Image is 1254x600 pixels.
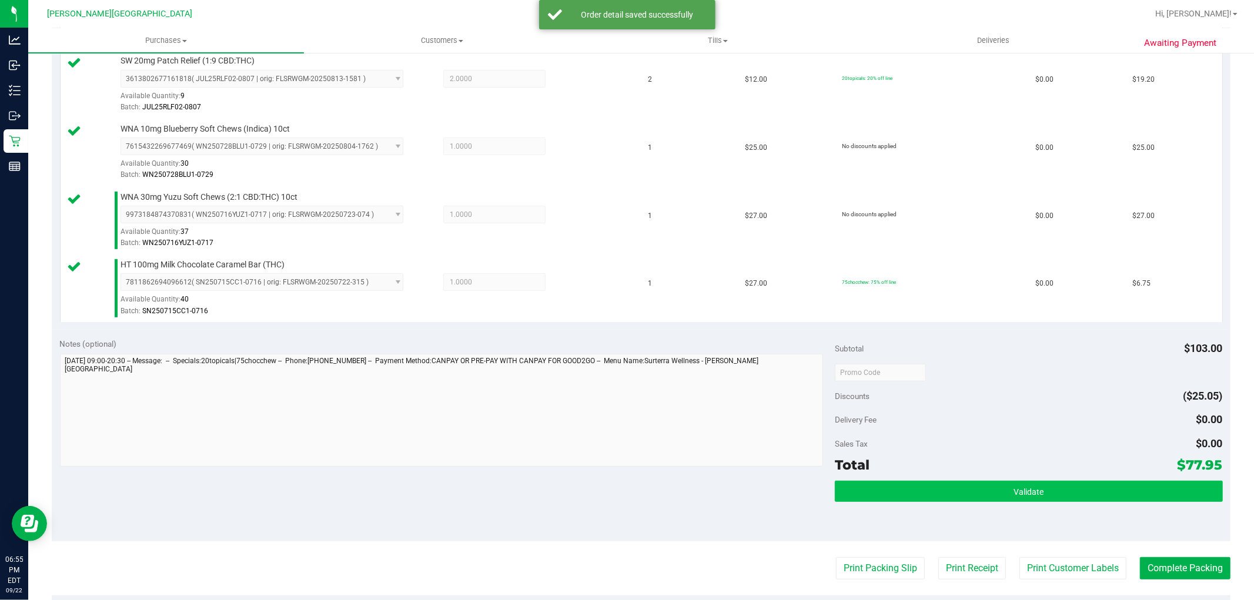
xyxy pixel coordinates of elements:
span: Total [835,457,870,473]
span: $0.00 [1035,278,1054,289]
span: $27.00 [745,278,767,289]
span: WN250728BLU1-0729 [142,170,213,179]
span: Batch: [121,307,141,315]
span: 9 [180,92,185,100]
span: JUL25RLF02-0807 [142,103,201,111]
span: ($25.05) [1183,390,1223,402]
span: No discounts applied [842,211,897,217]
span: 1 [648,142,653,153]
span: 37 [180,227,189,236]
inline-svg: Outbound [9,110,21,122]
span: 30 [180,159,189,167]
button: Validate [835,481,1222,502]
span: $0.00 [1196,413,1223,425]
span: HT 100mg Milk Chocolate Caramel Bar (THC) [121,259,285,270]
span: 1 [648,278,653,289]
span: SN250715CC1-0716 [142,307,208,315]
button: Print Receipt [938,557,1006,579]
a: Deliveries [855,28,1131,53]
span: $27.00 [1132,210,1155,222]
span: WN250716YUZ1-0717 [142,239,213,247]
span: Awaiting Payment [1144,36,1216,50]
span: $0.00 [1035,74,1054,85]
span: $77.95 [1178,457,1223,473]
button: Print Customer Labels [1019,557,1126,579]
span: $25.00 [1132,142,1155,153]
span: No discounts applied [842,143,897,149]
span: 1 [648,210,653,222]
span: Notes (optional) [60,339,117,348]
span: 40 [180,295,189,303]
span: Purchases [28,35,304,46]
span: $6.75 [1132,278,1151,289]
span: SW 20mg Patch Relief (1:9 CBD:THC) [121,55,255,66]
inline-svg: Inventory [9,85,21,96]
span: $0.00 [1035,142,1054,153]
p: 06:55 PM EDT [5,554,23,586]
span: $19.20 [1132,74,1155,85]
span: $12.00 [745,74,767,85]
div: Available Quantity: [121,88,418,110]
input: Promo Code [835,364,926,381]
a: Purchases [28,28,304,53]
button: Complete Packing [1140,557,1230,579]
span: $0.00 [1035,210,1054,222]
span: 2 [648,74,653,85]
div: Available Quantity: [121,223,418,246]
iframe: Resource center [12,506,47,541]
span: 20topicals: 20% off line [842,75,892,81]
span: WNA 30mg Yuzu Soft Chews (2:1 CBD:THC) 10ct [121,192,297,203]
inline-svg: Reports [9,160,21,172]
span: Deliveries [961,35,1025,46]
div: Available Quantity: [121,155,418,178]
span: Batch: [121,239,141,247]
span: Validate [1014,487,1044,497]
p: 09/22 [5,586,23,595]
button: Print Packing Slip [836,557,925,579]
span: Batch: [121,170,141,179]
span: $27.00 [745,210,767,222]
span: Customers [305,35,579,46]
inline-svg: Retail [9,135,21,147]
span: Tills [580,35,855,46]
a: Tills [580,28,855,53]
span: $0.00 [1196,437,1223,450]
inline-svg: Inbound [9,59,21,71]
span: WNA 10mg Blueberry Soft Chews (Indica) 10ct [121,123,290,135]
span: Subtotal [835,344,864,353]
div: Order detail saved successfully [569,9,707,21]
span: $103.00 [1185,342,1223,354]
span: $25.00 [745,142,767,153]
span: 75chocchew: 75% off line [842,279,896,285]
span: Discounts [835,386,870,407]
span: Sales Tax [835,439,868,448]
span: Delivery Fee [835,415,877,424]
span: [PERSON_NAME][GEOGRAPHIC_DATA] [48,9,193,19]
span: Batch: [121,103,141,111]
span: Hi, [PERSON_NAME]! [1155,9,1232,18]
a: Customers [304,28,580,53]
inline-svg: Analytics [9,34,21,46]
div: Available Quantity: [121,291,418,314]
